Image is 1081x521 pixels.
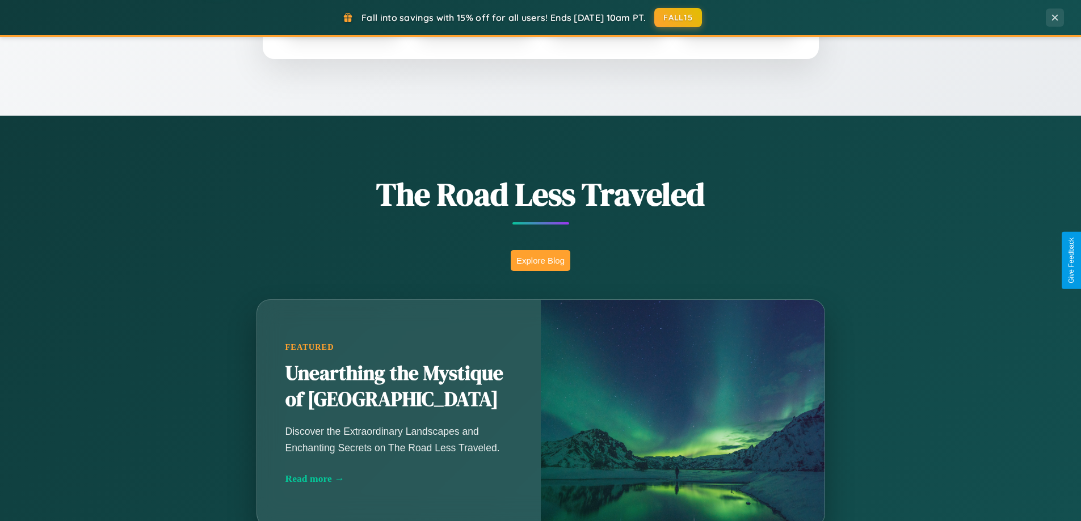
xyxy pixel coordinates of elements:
h1: The Road Less Traveled [200,172,881,216]
span: Fall into savings with 15% off for all users! Ends [DATE] 10am PT. [361,12,646,23]
div: Give Feedback [1067,238,1075,283]
h2: Unearthing the Mystique of [GEOGRAPHIC_DATA] [285,361,512,413]
button: Explore Blog [511,250,570,271]
button: FALL15 [654,8,702,27]
div: Read more → [285,473,512,485]
div: Featured [285,342,512,352]
p: Discover the Extraordinary Landscapes and Enchanting Secrets on The Road Less Traveled. [285,423,512,455]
